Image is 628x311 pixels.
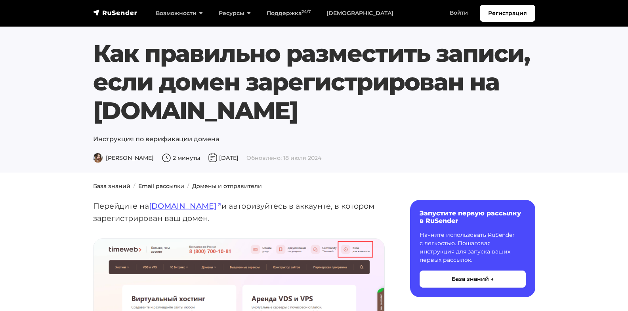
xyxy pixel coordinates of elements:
[208,154,239,161] span: [DATE]
[480,5,535,22] a: Регистрация
[192,182,262,190] a: Домены и отправители
[93,134,535,144] p: Инструкция по верификации домена
[88,182,540,190] nav: breadcrumb
[93,39,535,125] h1: Как правильно разместить записи, если домен зарегистрирован на [DOMAIN_NAME]
[420,231,526,264] p: Начните использовать RuSender с легкостью. Пошаговая инструкция для запуска ваших первых рассылок.
[162,154,200,161] span: 2 минуты
[442,5,476,21] a: Войти
[319,5,401,21] a: [DEMOGRAPHIC_DATA]
[148,5,211,21] a: Возможности
[410,200,535,297] a: Запустите первую рассылку в RuSender Начните использовать RuSender с легкостью. Пошаговая инструк...
[149,201,221,211] a: [DOMAIN_NAME]
[302,9,311,14] sup: 24/7
[93,9,137,17] img: RuSender
[93,200,385,224] p: Перейдите на и авторизуйтесь в аккаунте, в котором зарегистрирован ваш домен.
[211,5,259,21] a: Ресурсы
[93,182,130,190] a: База знаний
[138,182,184,190] a: Email рассылки
[208,153,218,163] img: Дата публикации
[246,154,321,161] span: Обновлено: 18 июля 2024
[420,271,526,288] button: База знаний →
[259,5,319,21] a: Поддержка24/7
[420,209,526,225] h6: Запустите первую рассылку в RuSender
[93,154,154,161] span: [PERSON_NAME]
[162,153,171,163] img: Время чтения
